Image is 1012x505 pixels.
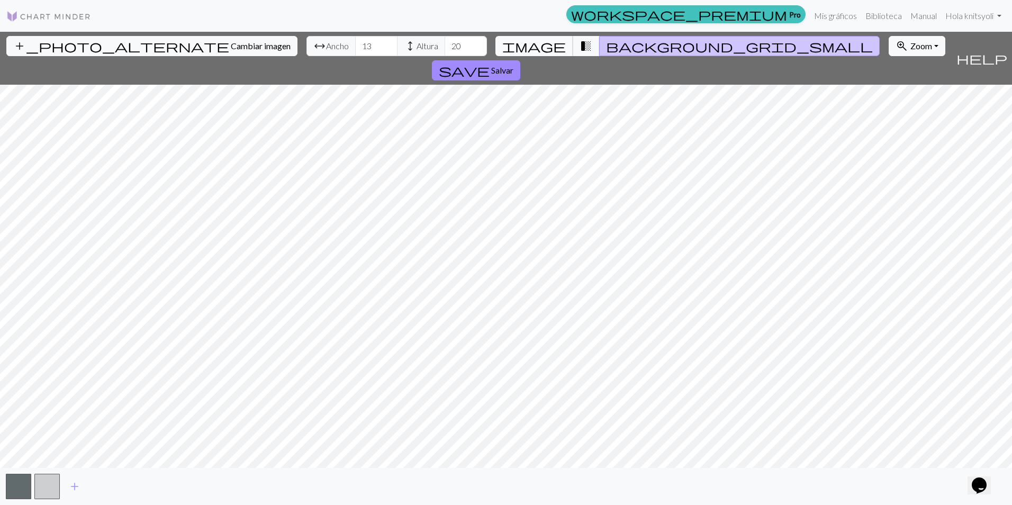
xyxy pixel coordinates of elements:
[68,479,81,494] span: add
[789,9,801,20] font: Pro
[571,7,787,22] span: workspace_premium
[910,41,932,51] span: Zoom
[810,5,861,26] a: Mis gráficos
[13,39,229,53] span: add_photo_alternate
[956,51,1007,66] span: help
[945,11,993,21] font: Hola knitsyoli
[502,39,566,53] span: image
[491,65,513,75] span: Salvar
[941,5,1006,26] a: Hola knitsyoli
[968,463,1001,494] iframe: chat widget
[417,40,438,52] span: Altura
[896,39,908,53] span: zoom_in
[952,32,1012,85] button: Ayuda
[566,5,806,23] a: Pro
[6,36,297,56] button: Cambiar imagen
[432,60,520,80] button: Salvar
[326,40,349,52] span: Ancho
[580,39,592,53] span: transition_fade
[906,5,941,26] a: Manual
[861,5,906,26] a: Biblioteca
[313,39,326,53] span: arrow_range
[231,41,291,51] span: Cambiar imagen
[61,476,88,497] button: Añadir color
[889,36,945,56] button: Zoom
[404,39,417,53] span: height
[439,63,490,78] span: save
[606,39,873,53] span: background_grid_small
[6,10,91,23] img: Logotipo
